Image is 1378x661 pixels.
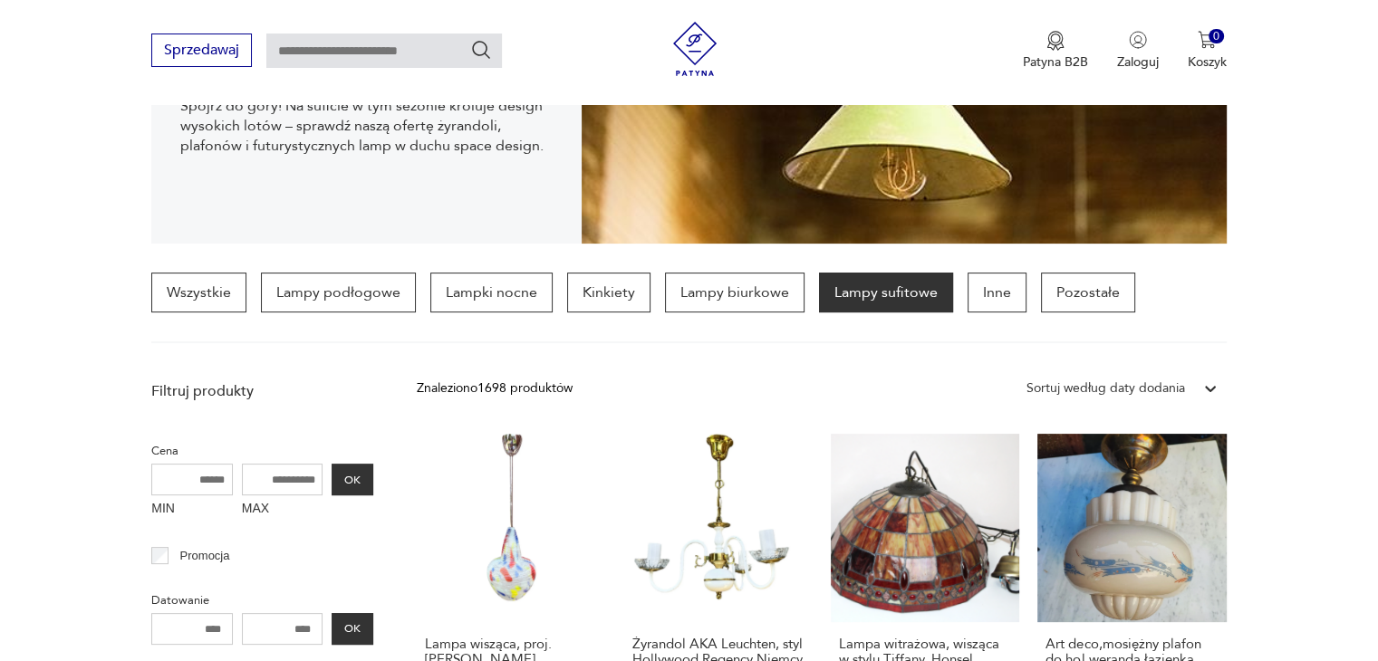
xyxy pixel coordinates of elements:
a: Lampki nocne [430,273,553,312]
div: Sortuj według daty dodania [1026,378,1185,398]
button: OK [332,464,373,495]
p: Filtruj produkty [151,381,373,401]
button: 0Koszyk [1188,31,1227,71]
label: MAX [242,495,323,524]
a: Sprzedawaj [151,45,252,58]
button: Zaloguj [1117,31,1159,71]
label: MIN [151,495,233,524]
a: Lampy podłogowe [261,273,416,312]
a: Lampy sufitowe [819,273,953,312]
p: Patyna B2B [1023,53,1088,71]
p: Koszyk [1188,53,1227,71]
a: Wszystkie [151,273,246,312]
img: Ikona medalu [1046,31,1065,51]
img: Ikona koszyka [1198,31,1216,49]
p: Zaloguj [1117,53,1159,71]
p: Spójrz do góry! Na suficie w tym sezonie króluje design wysokich lotów – sprawdź naszą ofertę żyr... [180,96,553,156]
a: Pozostałe [1041,273,1135,312]
button: Sprzedawaj [151,34,252,67]
a: Kinkiety [567,273,650,312]
a: Ikona medaluPatyna B2B [1023,31,1088,71]
button: Szukaj [470,39,492,61]
img: Patyna - sklep z meblami i dekoracjami vintage [668,22,722,76]
img: Ikonka użytkownika [1129,31,1147,49]
button: Patyna B2B [1023,31,1088,71]
button: OK [332,613,373,645]
p: Cena [151,441,373,461]
p: Promocja [180,546,230,566]
p: Datowanie [151,590,373,610]
div: Znaleziono 1698 produktów [417,378,573,398]
div: 0 [1209,29,1224,44]
a: Inne [968,273,1026,312]
a: Lampy biurkowe [665,273,805,312]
